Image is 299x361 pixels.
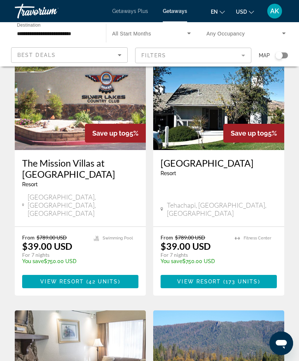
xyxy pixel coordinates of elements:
span: Best Deals [17,52,56,58]
span: Fitness Center [244,236,271,241]
span: All Start Months [112,31,151,37]
span: 42 units [89,279,118,285]
span: View Resort [40,279,84,285]
span: Save up to [231,129,264,137]
img: A710O01X.jpg [15,32,146,150]
img: 5546E01L.jpg [153,32,284,150]
button: Change language [211,6,225,17]
a: Getaways Plus [112,8,148,14]
a: Getaways [163,8,187,14]
a: [GEOGRAPHIC_DATA] [161,157,277,168]
iframe: Button to launch messaging window [269,331,293,355]
span: Resort [161,170,176,176]
span: Any Occupancy [206,31,245,37]
span: Swimming Pool [103,236,133,241]
div: 95% [85,124,146,143]
span: AK [270,7,279,15]
button: User Menu [265,3,284,19]
span: en [211,9,218,15]
button: Filter [135,47,252,64]
p: $39.00 USD [22,241,72,252]
div: 95% [223,124,284,143]
span: You save [22,258,44,264]
span: From [22,234,35,241]
span: Save up to [92,129,126,137]
span: Resort [22,181,38,187]
span: From [161,234,173,241]
span: Map [259,50,270,61]
p: For 7 nights [22,252,86,258]
span: ( ) [84,279,120,285]
a: Travorium [15,1,89,21]
span: [GEOGRAPHIC_DATA], [GEOGRAPHIC_DATA], [GEOGRAPHIC_DATA] [28,193,138,217]
span: View Resort [177,279,221,285]
mat-select: Sort by [17,51,121,59]
p: $750.00 USD [22,258,86,264]
p: $39.00 USD [161,241,211,252]
button: View Resort(173 units) [161,275,277,288]
p: $750.00 USD [161,258,227,264]
p: For 7 nights [161,252,227,258]
span: $789.00 USD [37,234,67,241]
span: $789.00 USD [175,234,205,241]
span: Tehachapi, [GEOGRAPHIC_DATA], [GEOGRAPHIC_DATA] [167,201,277,217]
span: ( ) [221,279,260,285]
span: USD [236,9,247,15]
a: The Mission Villas at [GEOGRAPHIC_DATA] [22,157,138,180]
span: You save [161,258,182,264]
span: 173 units [226,279,258,285]
button: View Resort(42 units) [22,275,138,288]
button: Change currency [236,6,254,17]
span: Destination [17,23,41,27]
